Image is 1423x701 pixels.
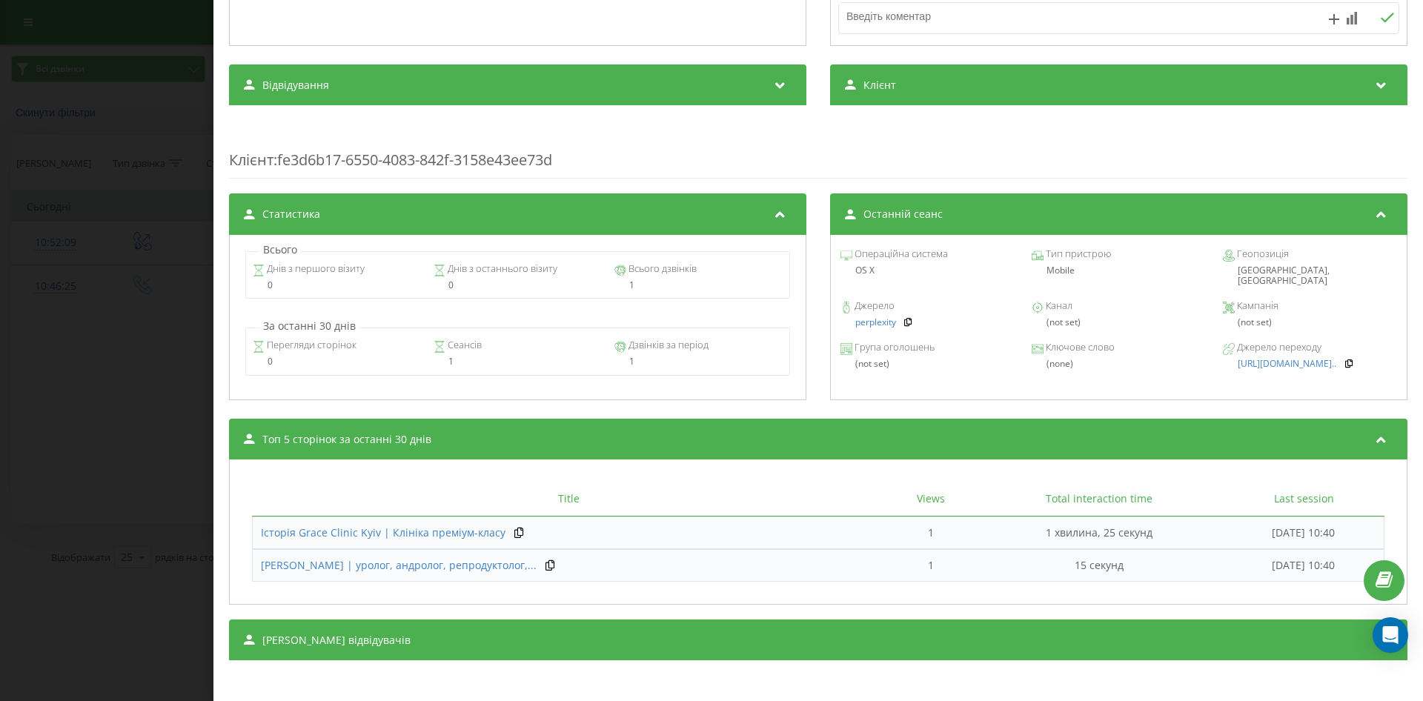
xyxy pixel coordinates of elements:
[614,280,783,290] div: 1
[852,247,948,262] span: Операційна система
[1224,549,1384,582] td: [DATE] 10:40
[445,338,482,353] span: Сеансів
[252,482,886,516] th: Title
[1235,247,1289,262] span: Геопозиція
[840,359,1015,369] div: (not set)
[262,207,320,222] span: Статистика
[229,120,1407,179] div: : fe3d6b17-6550-4083-842f-3158e43ee73d
[886,482,976,516] th: Views
[863,78,896,93] span: Клієнт
[253,356,421,367] div: 0
[1032,317,1206,328] div: (not set)
[1032,265,1206,276] div: Mobile
[975,482,1223,516] th: Total interaction time
[265,338,356,353] span: Перегляди сторінок
[852,340,935,355] span: Група оголошень
[445,262,557,276] span: Днів з останнього візиту
[1044,247,1111,262] span: Тип пристрою
[1235,299,1278,313] span: Кампанія
[259,319,359,333] p: За останні 30 днів
[434,356,602,367] div: 1
[259,242,301,257] p: Всього
[261,525,505,540] a: Історія Grace Clinic Kyiv | Клініка преміум-класу
[1238,357,1336,370] span: [URL][DOMAIN_NAME]..
[886,516,976,549] td: 1
[1224,482,1384,516] th: Last session
[262,78,329,93] span: Відвідування
[1238,359,1336,369] a: [URL][DOMAIN_NAME]..
[1224,516,1384,549] td: [DATE] 10:40
[840,265,1015,276] div: OS X
[261,558,537,573] a: [PERSON_NAME] | уролог, андролог, репродуктолог,...
[229,150,273,170] span: Клієнт
[1044,299,1072,313] span: Канал
[626,262,697,276] span: Всього дзвінків
[1235,340,1321,355] span: Джерело переходу
[626,338,709,353] span: Дзвінків за період
[1223,317,1397,328] div: (not set)
[886,549,976,582] td: 1
[1044,340,1115,355] span: Ключове слово
[863,207,943,222] span: Останній сеанс
[262,432,431,447] span: Топ 5 сторінок за останні 30 днів
[262,633,411,648] span: [PERSON_NAME] відвідувачів
[253,280,421,290] div: 0
[261,558,537,572] span: [PERSON_NAME] | уролог, андролог, репродуктолог,...
[852,299,895,313] span: Джерело
[1223,265,1397,287] div: [GEOGRAPHIC_DATA], [GEOGRAPHIC_DATA]
[855,317,896,328] a: perplexity
[1032,359,1206,369] div: (none)
[1373,617,1408,653] div: Open Intercom Messenger
[434,280,602,290] div: 0
[614,356,783,367] div: 1
[975,549,1223,582] td: 15 секунд
[265,262,365,276] span: Днів з першого візиту
[975,516,1223,549] td: 1 хвилина, 25 секунд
